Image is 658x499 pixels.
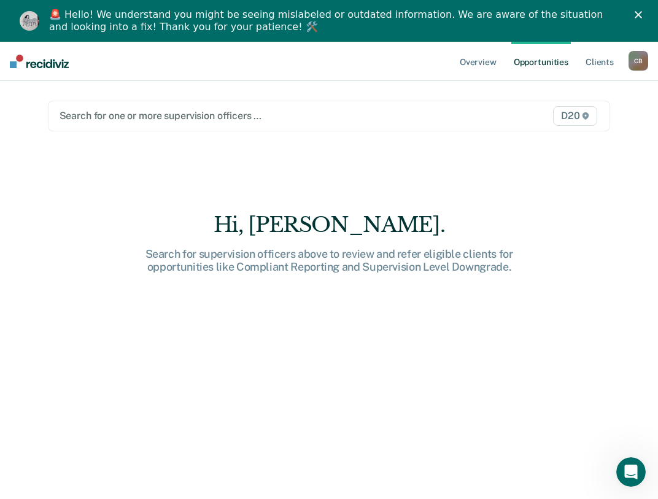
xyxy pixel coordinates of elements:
div: C B [629,51,648,71]
img: Recidiviz [10,55,69,68]
a: Clients [583,42,616,81]
a: Overview [457,42,499,81]
a: Opportunities [511,42,571,81]
div: Hi, [PERSON_NAME]. [133,212,525,238]
img: Profile image for Kim [20,11,39,31]
div: Search for supervision officers above to review and refer eligible clients for opportunities like... [133,247,525,274]
button: CB [629,51,648,71]
div: Close [635,11,647,18]
div: 🚨 Hello! We understand you might be seeing mislabeled or outdated information. We are aware of th... [49,9,619,33]
span: D20 [553,106,597,126]
iframe: Intercom live chat [616,457,646,487]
